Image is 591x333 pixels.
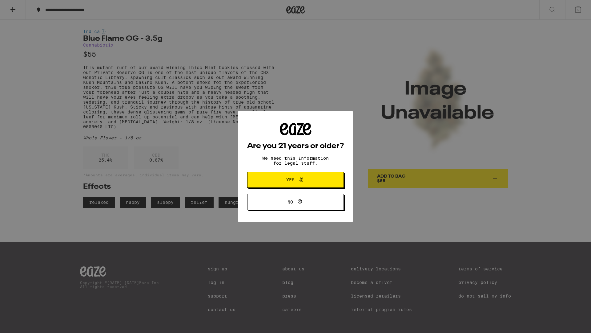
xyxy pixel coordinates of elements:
[257,156,334,166] p: We need this information for legal stuff.
[286,178,295,182] span: Yes
[247,194,344,210] button: No
[247,142,344,150] h2: Are you 21 years or older?
[287,200,293,204] span: No
[247,172,344,188] button: Yes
